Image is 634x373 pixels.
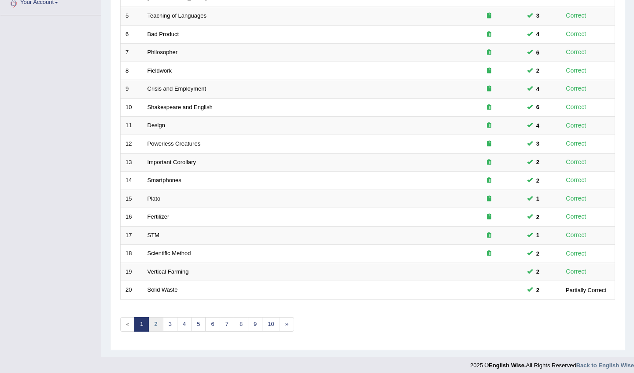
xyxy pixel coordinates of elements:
div: Exam occurring question [461,249,517,258]
span: You can still take this question [533,212,543,222]
td: 12 [121,135,143,153]
a: Teaching of Languages [147,12,206,19]
span: You can still take this question [533,121,543,130]
span: You can still take this question [533,157,543,167]
a: Powerless Creatures [147,140,201,147]
div: Correct [562,249,590,259]
span: You can still take this question [533,84,543,94]
span: You can still take this question [533,194,543,203]
div: Correct [562,194,590,204]
td: 20 [121,281,143,300]
div: Exam occurring question [461,121,517,130]
strong: English Wise. [489,362,526,369]
td: 17 [121,226,143,245]
span: You can still take this question [533,267,543,276]
div: Correct [562,230,590,240]
a: Fertilizer [147,213,170,220]
a: Solid Waste [147,286,178,293]
div: Correct [562,267,590,277]
div: Exam occurring question [461,67,517,75]
div: Exam occurring question [461,140,517,148]
td: 15 [121,190,143,208]
div: Correct [562,84,590,94]
td: 14 [121,172,143,190]
a: Fieldwork [147,67,172,74]
td: 9 [121,80,143,99]
a: Smartphones [147,177,181,183]
td: 18 [121,245,143,263]
a: 2 [148,317,163,332]
a: 1 [134,317,149,332]
div: Exam occurring question [461,30,517,39]
td: 6 [121,25,143,44]
div: 2025 © All Rights Reserved [470,357,634,369]
div: Correct [562,66,590,76]
div: Correct [562,157,590,167]
a: Back to English Wise [576,362,634,369]
span: You can still take this question [533,29,543,39]
td: 5 [121,7,143,26]
div: Correct [562,102,590,112]
td: 19 [121,263,143,281]
a: 6 [205,317,220,332]
span: You can still take this question [533,176,543,185]
div: Correct [562,11,590,21]
a: 7 [220,317,234,332]
div: Exam occurring question [461,176,517,185]
div: Correct [562,139,590,149]
a: Shakespeare and English [147,104,213,110]
a: Scientific Method [147,250,191,256]
div: Exam occurring question [461,213,517,221]
div: Exam occurring question [461,103,517,112]
span: You can still take this question [533,48,543,57]
span: You can still take this question [533,139,543,148]
a: Design [147,122,165,128]
div: Exam occurring question [461,12,517,20]
span: You can still take this question [533,230,543,240]
div: Partially Correct [562,285,610,295]
a: Philosopher [147,49,178,55]
a: 3 [163,317,177,332]
span: You can still take this question [533,11,543,20]
td: 11 [121,117,143,135]
div: Correct [562,47,590,57]
a: Crisis and Employment [147,85,206,92]
td: 7 [121,44,143,62]
span: You can still take this question [533,102,543,112]
div: Correct [562,121,590,131]
div: Correct [562,29,590,39]
a: 10 [262,317,280,332]
div: Correct [562,175,590,185]
td: 16 [121,208,143,227]
a: 4 [177,317,192,332]
td: 8 [121,62,143,80]
a: 5 [191,317,206,332]
a: Vertical Farming [147,268,189,275]
a: 9 [248,317,262,332]
a: 8 [234,317,248,332]
a: Important Corollary [147,159,196,165]
a: STM [147,232,159,238]
span: You can still take this question [533,66,543,75]
span: « [120,317,135,332]
a: Bad Product [147,31,179,37]
div: Exam occurring question [461,85,517,93]
a: Plato [147,195,161,202]
div: Exam occurring question [461,195,517,203]
span: You can still take this question [533,285,543,295]
div: Correct [562,212,590,222]
div: Exam occurring question [461,48,517,57]
div: Exam occurring question [461,231,517,240]
td: 13 [121,153,143,172]
div: Exam occurring question [461,158,517,167]
td: 10 [121,98,143,117]
a: » [280,317,294,332]
span: You can still take this question [533,249,543,258]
